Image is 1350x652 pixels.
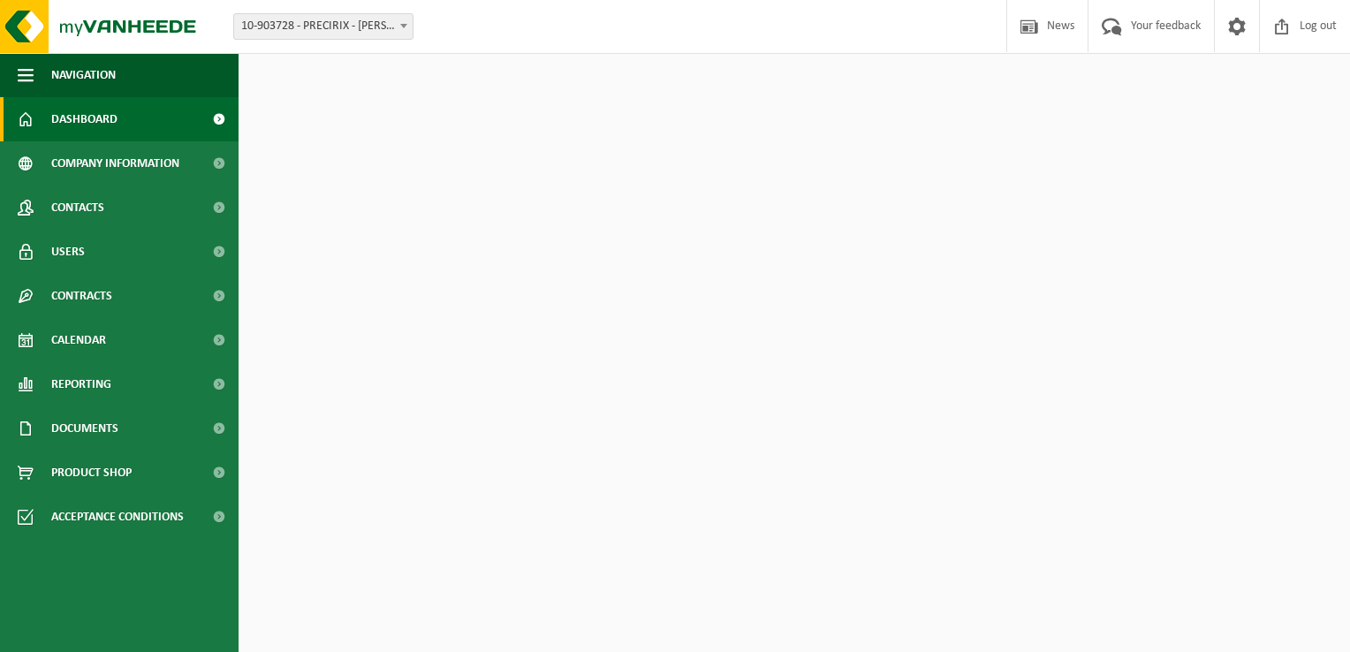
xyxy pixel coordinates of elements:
span: Users [51,230,85,274]
span: Navigation [51,53,116,97]
span: Company information [51,141,179,186]
span: Contracts [51,274,112,318]
span: Dashboard [51,97,118,141]
span: 10-903728 - PRECIRIX - JETTE [234,14,413,39]
span: Acceptance conditions [51,495,184,539]
span: 10-903728 - PRECIRIX - JETTE [233,13,413,40]
span: Contacts [51,186,104,230]
span: Documents [51,406,118,451]
span: Calendar [51,318,106,362]
span: Product Shop [51,451,132,495]
span: Reporting [51,362,111,406]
